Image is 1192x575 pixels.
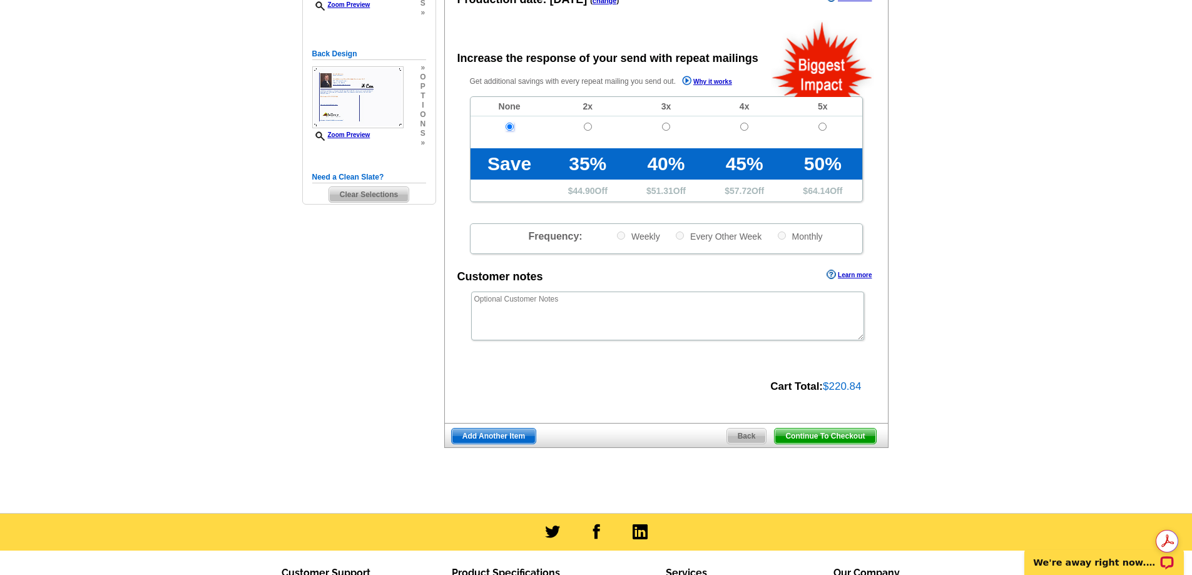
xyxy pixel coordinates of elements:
h5: Back Design [312,48,426,60]
input: Weekly [617,232,625,240]
label: Monthly [777,230,823,242]
strong: Cart Total: [770,380,823,392]
a: Add Another Item [451,428,536,444]
input: Monthly [778,232,786,240]
span: t [420,91,425,101]
a: Zoom Preview [312,131,370,138]
span: Clear Selections [329,187,409,202]
span: $220.84 [823,380,861,392]
span: n [420,120,425,129]
p: Get additional savings with every repeat mailing you send out. [470,74,759,89]
img: small-thumb.jpg [312,66,404,128]
td: 40% [627,148,705,180]
span: » [420,63,425,73]
div: Increase the response of your send with repeat mailings [457,50,758,67]
span: o [420,73,425,82]
a: Why it works [682,76,732,89]
span: » [420,8,425,18]
input: Every Other Week [676,232,684,240]
span: Add Another Item [452,429,536,444]
a: Learn more [827,270,872,280]
td: 5x [783,97,862,116]
label: Every Other Week [675,230,762,242]
span: 57.72 [730,186,751,196]
span: o [420,110,425,120]
span: i [420,101,425,110]
iframe: LiveChat chat widget [1016,536,1192,575]
td: 45% [705,148,783,180]
td: 2x [549,97,627,116]
td: $ Off [705,180,783,201]
td: 50% [783,148,862,180]
div: Customer notes [457,268,543,285]
span: 64.14 [808,186,830,196]
img: biggestImpact.png [771,20,874,97]
span: p [420,82,425,91]
span: 44.90 [573,186,595,196]
td: 35% [549,148,627,180]
span: s [420,129,425,138]
td: 4x [705,97,783,116]
a: Back [726,428,767,444]
td: 3x [627,97,705,116]
span: Back [727,429,767,444]
h5: Need a Clean Slate? [312,171,426,183]
td: $ Off [783,180,862,201]
span: » [420,138,425,148]
a: Zoom Preview [312,1,370,8]
td: Save [471,148,549,180]
td: $ Off [549,180,627,201]
span: Frequency: [528,231,582,242]
td: $ Off [627,180,705,201]
span: 51.31 [651,186,673,196]
td: None [471,97,549,116]
label: Weekly [616,230,660,242]
span: Continue To Checkout [775,429,875,444]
